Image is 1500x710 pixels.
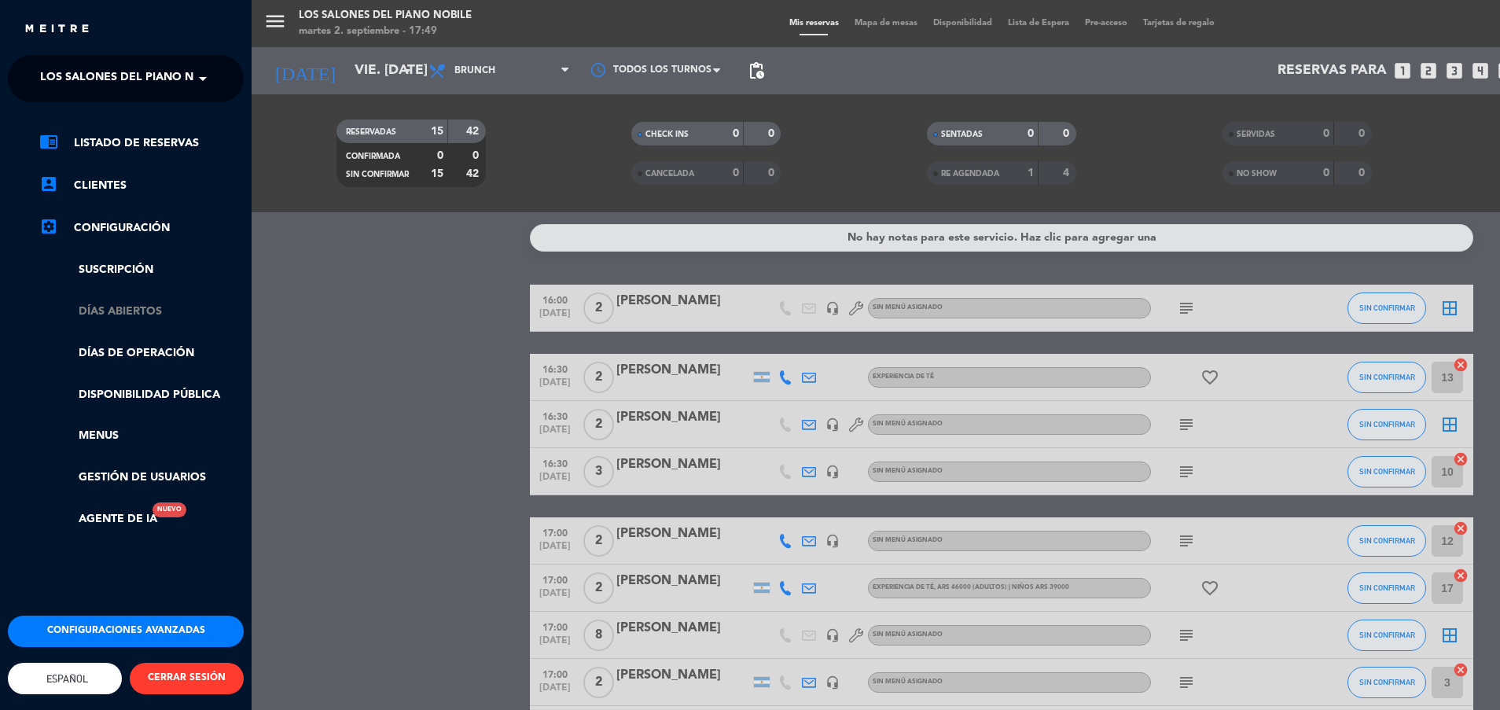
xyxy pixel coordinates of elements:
[39,132,58,151] i: chrome_reader_mode
[153,502,186,517] div: Nuevo
[39,427,244,445] a: Menus
[39,344,244,362] a: Días de Operación
[42,673,88,685] span: Español
[39,219,244,237] a: Configuración
[39,176,244,195] a: account_boxClientes
[39,469,244,487] a: Gestión de usuarios
[8,616,244,647] button: Configuraciones avanzadas
[39,217,58,236] i: settings_applications
[39,303,244,321] a: Días abiertos
[39,261,244,279] a: Suscripción
[24,24,90,35] img: MEITRE
[39,510,157,528] a: Agente de IANuevo
[130,663,244,694] button: CERRAR SESIÓN
[39,175,58,193] i: account_box
[39,134,244,153] a: chrome_reader_modeListado de Reservas
[747,61,766,80] span: pending_actions
[40,62,226,95] span: Los Salones del Piano Nobile
[39,386,244,404] a: Disponibilidad pública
